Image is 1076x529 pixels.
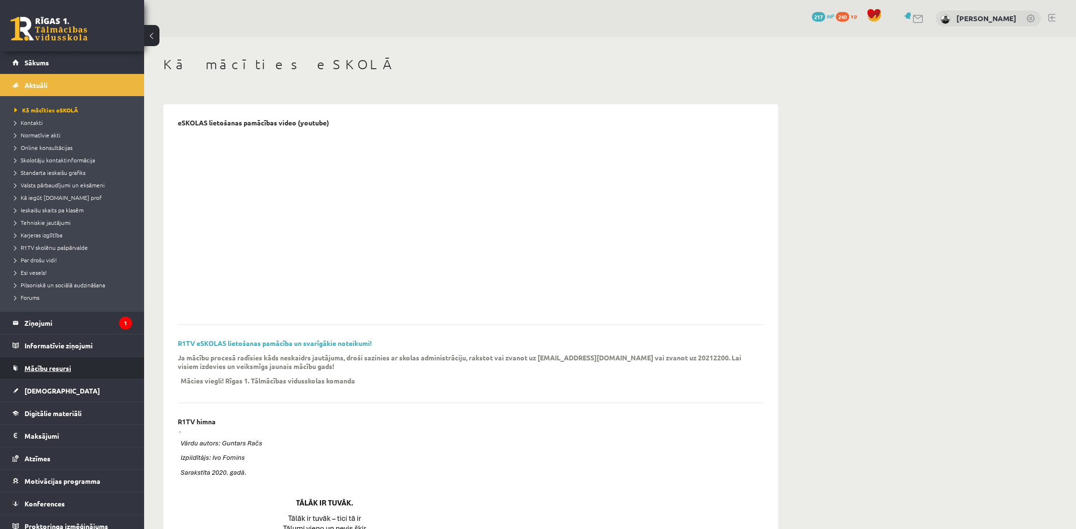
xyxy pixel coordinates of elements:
a: Esi vesels! [14,268,134,277]
span: Skolotāju kontaktinformācija [14,156,95,164]
a: R1TV eSKOLAS lietošanas pamācība un svarīgākie noteikumi! [178,339,372,347]
span: Aktuāli [24,81,48,89]
span: Valsts pārbaudījumi un eksāmeni [14,181,105,189]
span: Atzīmes [24,454,50,463]
a: Mācību resursi [12,357,132,379]
span: Kontakti [14,119,43,126]
a: Informatīvie ziņojumi [12,334,132,357]
a: Standarta ieskaišu grafiks [14,168,134,177]
span: Mācību resursi [24,364,71,372]
span: Konferences [24,499,65,508]
a: Pilsoniskā un sociālā audzināšana [14,281,134,289]
a: Kā iegūt [DOMAIN_NAME] prof [14,193,134,202]
a: [PERSON_NAME] [956,13,1016,23]
span: Motivācijas programma [24,477,100,485]
p: eSKOLAS lietošanas pamācības video (youtube) [178,119,329,127]
a: Normatīvie akti [14,131,134,139]
p: Mācies viegli! [181,376,224,385]
a: Konferences [12,492,132,515]
a: Sākums [12,51,132,74]
legend: Informatīvie ziņojumi [24,334,132,357]
span: mP [827,12,834,20]
a: Ieskaišu skaits pa klasēm [14,206,134,214]
span: Karjeras izglītība [14,231,62,239]
span: Forums [14,294,39,301]
img: Mārtiņš Balodis [941,14,950,24]
a: Valsts pārbaudījumi un eksāmeni [14,181,134,189]
span: [DEMOGRAPHIC_DATA] [24,386,100,395]
a: Forums [14,293,134,302]
span: Esi vesels! [14,269,47,276]
p: Rīgas 1. Tālmācības vidusskolas komanda [225,376,355,385]
a: Ziņojumi1 [12,312,132,334]
a: R1TV skolēnu pašpārvalde [14,243,134,252]
a: Maksājumi [12,425,132,447]
span: Normatīvie akti [14,131,61,139]
p: Ja mācību procesā radīsies kāds neskaidrs jautājums, droši sazinies ar skolas administrāciju, rak... [178,353,749,370]
a: 240 xp [836,12,862,20]
a: Aktuāli [12,74,132,96]
a: Karjeras izglītība [14,231,134,239]
span: xp [851,12,857,20]
a: Kā mācīties eSKOLĀ [14,106,134,114]
a: 217 mP [812,12,834,20]
span: 217 [812,12,825,22]
a: Rīgas 1. Tālmācības vidusskola [11,17,87,41]
a: Skolotāju kontaktinformācija [14,156,134,164]
span: Ieskaišu skaits pa klasēm [14,206,84,214]
span: 240 [836,12,849,22]
span: R1TV skolēnu pašpārvalde [14,244,88,251]
legend: Maksājumi [24,425,132,447]
a: Digitālie materiāli [12,402,132,424]
i: 1 [119,317,132,330]
a: Kontakti [14,118,134,127]
span: Par drošu vidi! [14,256,57,264]
a: Motivācijas programma [12,470,132,492]
a: Online konsultācijas [14,143,134,152]
legend: Ziņojumi [24,312,132,334]
a: Par drošu vidi! [14,256,134,264]
span: Standarta ieskaišu grafiks [14,169,86,176]
a: [DEMOGRAPHIC_DATA] [12,380,132,402]
a: Atzīmes [12,447,132,469]
span: Kā iegūt [DOMAIN_NAME] prof [14,194,102,201]
span: Online konsultācijas [14,144,73,151]
p: R1TV himna [178,418,216,426]
h1: Kā mācīties eSKOLĀ [163,56,778,73]
span: Tehniskie jautājumi [14,219,71,226]
span: Pilsoniskā un sociālā audzināšana [14,281,105,289]
span: Digitālie materiāli [24,409,82,418]
a: Tehniskie jautājumi [14,218,134,227]
span: Kā mācīties eSKOLĀ [14,106,78,114]
span: Sākums [24,58,49,67]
